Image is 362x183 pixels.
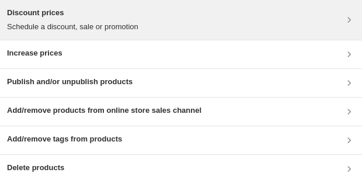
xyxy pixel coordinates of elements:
[7,7,138,19] h3: Discount prices
[7,133,122,145] h3: Add/remove tags from products
[7,21,138,33] p: Schedule a discount, sale or promotion
[7,162,64,174] h3: Delete products
[7,76,133,88] h3: Publish and/or unpublish products
[7,105,201,116] h3: Add/remove products from online store sales channel
[7,47,62,59] h3: Increase prices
